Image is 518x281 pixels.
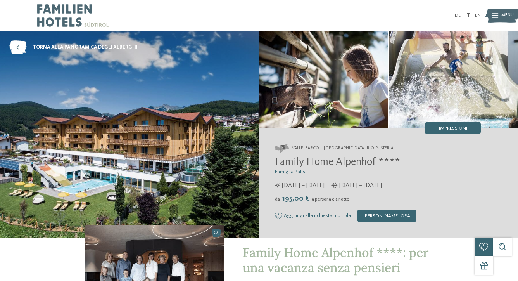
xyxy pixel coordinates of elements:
span: Impressioni [439,126,467,131]
span: 195,00 € [281,195,311,203]
i: Orari d'apertura estate [275,183,280,188]
span: a persona e a notte [312,197,349,202]
span: Valle Isarco – [GEOGRAPHIC_DATA]-Rio Pusteria [292,146,394,152]
span: [DATE] – [DATE] [339,181,382,190]
a: IT [465,13,470,18]
a: EN [475,13,481,18]
i: Orari d'apertura inverno [331,183,338,188]
span: Menu [501,12,514,19]
a: DE [455,13,461,18]
div: [PERSON_NAME] ora [357,210,416,222]
a: torna alla panoramica degli alberghi [9,40,138,54]
img: Nel family hotel a Maranza dove tutto è possibile [259,31,388,128]
span: Family Home Alpenhof ****: per una vacanza senza pensieri [243,245,428,275]
span: da [275,197,280,202]
span: [DATE] – [DATE] [282,181,325,190]
span: torna alla panoramica degli alberghi [33,44,138,51]
span: Famiglia Pabst [275,169,307,174]
span: Aggiungi alla richiesta multipla [284,213,351,219]
span: Family Home Alpenhof **** [275,157,400,168]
